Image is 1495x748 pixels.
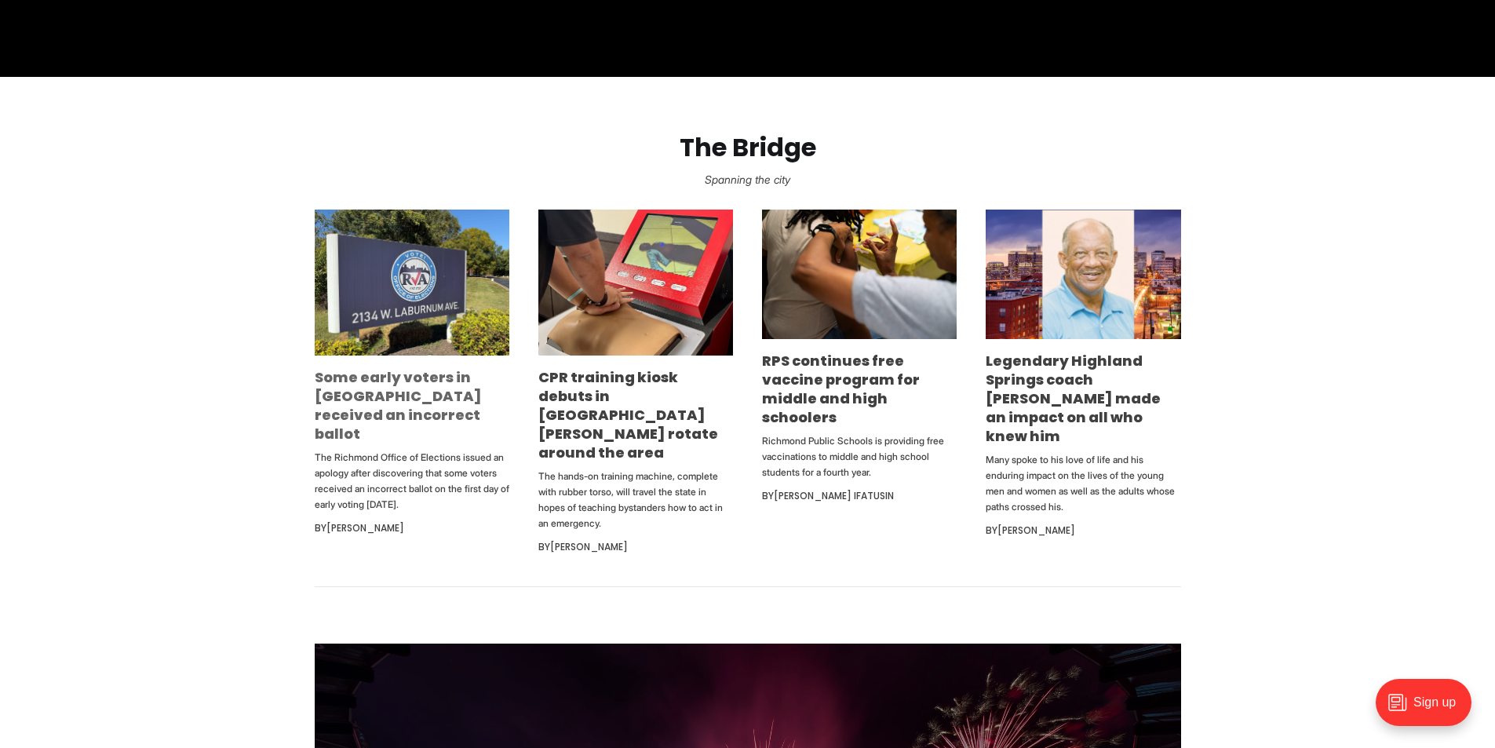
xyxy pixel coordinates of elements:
[25,133,1470,162] h2: The Bridge
[538,210,733,356] img: CPR training kiosk debuts in Church Hill, will rotate around the area
[315,519,509,538] div: By
[538,538,733,556] div: By
[326,521,404,535] a: [PERSON_NAME]
[762,433,957,480] p: Richmond Public Schools is providing free vaccinations to middle and high school students for a f...
[986,210,1180,339] img: Legendary Highland Springs coach George Lancaster made an impact on all who knew him
[986,521,1180,540] div: By
[538,469,733,531] p: The hands-on training machine, complete with rubber torso, will travel the state in hopes of teac...
[550,540,628,553] a: [PERSON_NAME]
[1362,671,1495,748] iframe: portal-trigger
[538,367,718,462] a: CPR training kiosk debuts in [GEOGRAPHIC_DATA][PERSON_NAME] rotate around the area
[315,210,509,356] img: Some early voters in Richmond received an incorrect ballot
[762,487,957,505] div: By
[762,210,957,340] img: RPS continues free vaccine program for middle and high schoolers
[762,351,920,427] a: RPS continues free vaccine program for middle and high schoolers
[997,524,1075,537] a: [PERSON_NAME]
[986,452,1180,515] p: Many spoke to his love of life and his enduring impact on the lives of the young men and women as...
[315,367,482,443] a: Some early voters in [GEOGRAPHIC_DATA] received an incorrect ballot
[774,489,894,502] a: [PERSON_NAME] Ifatusin
[986,351,1161,446] a: Legendary Highland Springs coach [PERSON_NAME] made an impact on all who knew him
[315,450,509,513] p: The Richmond Office of Elections issued an apology after discovering that some voters received an...
[25,169,1470,191] p: Spanning the city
